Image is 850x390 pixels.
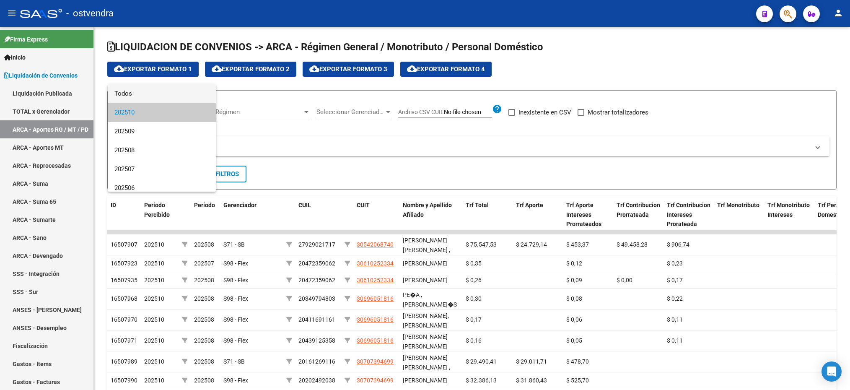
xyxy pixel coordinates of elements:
[114,84,209,103] span: Todos
[114,141,209,160] span: 202508
[114,122,209,141] span: 202509
[114,103,209,122] span: 202510
[821,361,842,382] div: Open Intercom Messenger
[114,160,209,179] span: 202507
[114,179,209,198] span: 202506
